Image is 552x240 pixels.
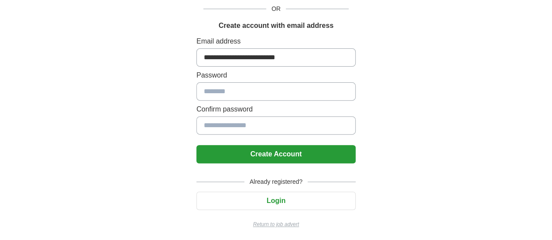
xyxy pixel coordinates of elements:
button: Create Account [196,145,356,163]
a: Login [196,197,356,204]
label: Email address [196,36,356,47]
label: Password [196,70,356,81]
span: OR [266,4,286,14]
label: Confirm password [196,104,356,115]
a: Return to job advert [196,220,356,228]
span: Already registered? [244,177,308,186]
button: Login [196,192,356,210]
h1: Create account with email address [219,20,333,31]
